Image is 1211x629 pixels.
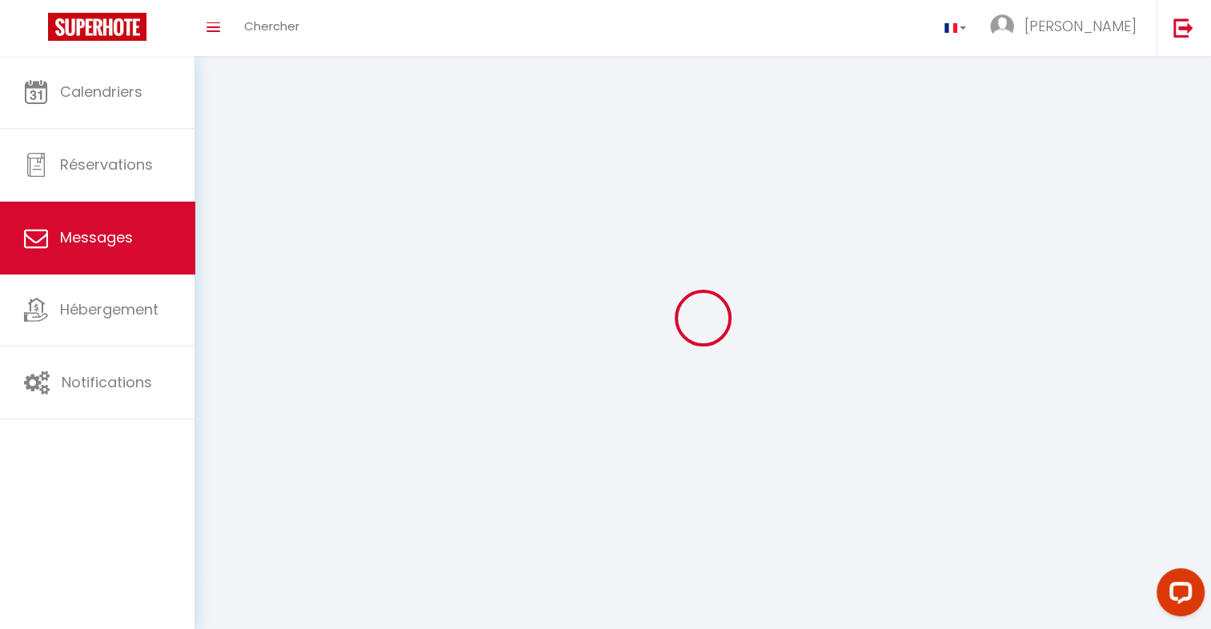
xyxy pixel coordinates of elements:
span: Notifications [62,372,152,392]
img: Super Booking [48,13,146,41]
span: Réservations [60,154,153,174]
img: ... [990,14,1014,38]
span: Calendriers [60,82,142,102]
span: Chercher [244,18,299,34]
iframe: LiveChat chat widget [1144,562,1211,629]
span: Messages [60,227,133,247]
img: logout [1173,18,1193,38]
span: [PERSON_NAME] [1025,16,1137,36]
span: Hébergement [60,299,158,319]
